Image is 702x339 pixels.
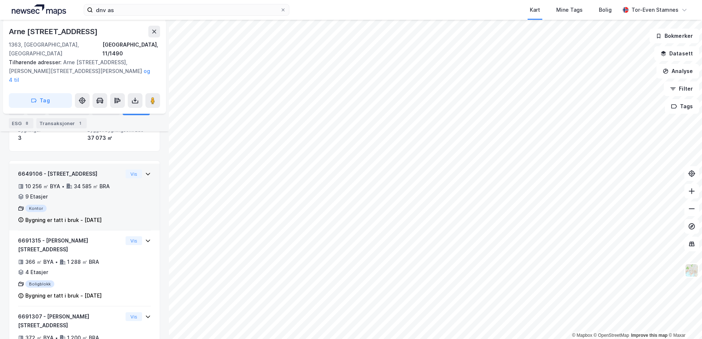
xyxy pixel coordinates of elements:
[594,333,629,338] a: OpenStreetMap
[102,40,160,58] div: [GEOGRAPHIC_DATA], 11/1490
[36,118,87,128] div: Transaksjoner
[665,304,702,339] iframe: Chat Widget
[9,58,154,84] div: Arne [STREET_ADDRESS], [PERSON_NAME][STREET_ADDRESS][PERSON_NAME]
[25,268,48,277] div: 4 Etasjer
[9,40,102,58] div: 1363, [GEOGRAPHIC_DATA], [GEOGRAPHIC_DATA]
[25,258,54,266] div: 366 ㎡ BYA
[599,6,612,14] div: Bolig
[87,134,151,142] div: 37 073 ㎡
[25,182,60,191] div: 10 256 ㎡ BYA
[25,216,102,225] div: Bygning er tatt i bruk - [DATE]
[631,333,667,338] a: Improve this map
[556,6,583,14] div: Mine Tags
[126,236,142,245] button: Vis
[67,258,99,266] div: 1 288 ㎡ BRA
[632,6,679,14] div: Tor-Even Stamnes
[18,169,123,178] div: 6649106 - [STREET_ADDRESS]
[649,29,699,43] button: Bokmerker
[665,304,702,339] div: Kontrollprogram for chat
[55,259,58,265] div: •
[9,26,99,37] div: Arne [STREET_ADDRESS]
[74,182,110,191] div: 34 585 ㎡ BRA
[126,169,142,178] button: Vis
[18,236,123,254] div: 6691315 - [PERSON_NAME][STREET_ADDRESS]
[25,192,48,201] div: 9 Etasjer
[93,4,280,15] input: Søk på adresse, matrikkel, gårdeiere, leietakere eller personer
[9,59,63,65] span: Tilhørende adresser:
[62,183,65,189] div: •
[665,99,699,114] button: Tags
[530,6,540,14] div: Kart
[685,263,699,277] img: Z
[18,134,82,142] div: 3
[9,118,33,128] div: ESG
[656,64,699,79] button: Analyse
[572,333,592,338] a: Mapbox
[25,291,102,300] div: Bygning er tatt i bruk - [DATE]
[126,312,142,321] button: Vis
[9,93,72,108] button: Tag
[76,120,84,127] div: 1
[18,312,123,330] div: 6691307 - [PERSON_NAME][STREET_ADDRESS]
[12,4,66,15] img: logo.a4113a55bc3d86da70a041830d287a7e.svg
[664,81,699,96] button: Filter
[23,120,30,127] div: 8
[654,46,699,61] button: Datasett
